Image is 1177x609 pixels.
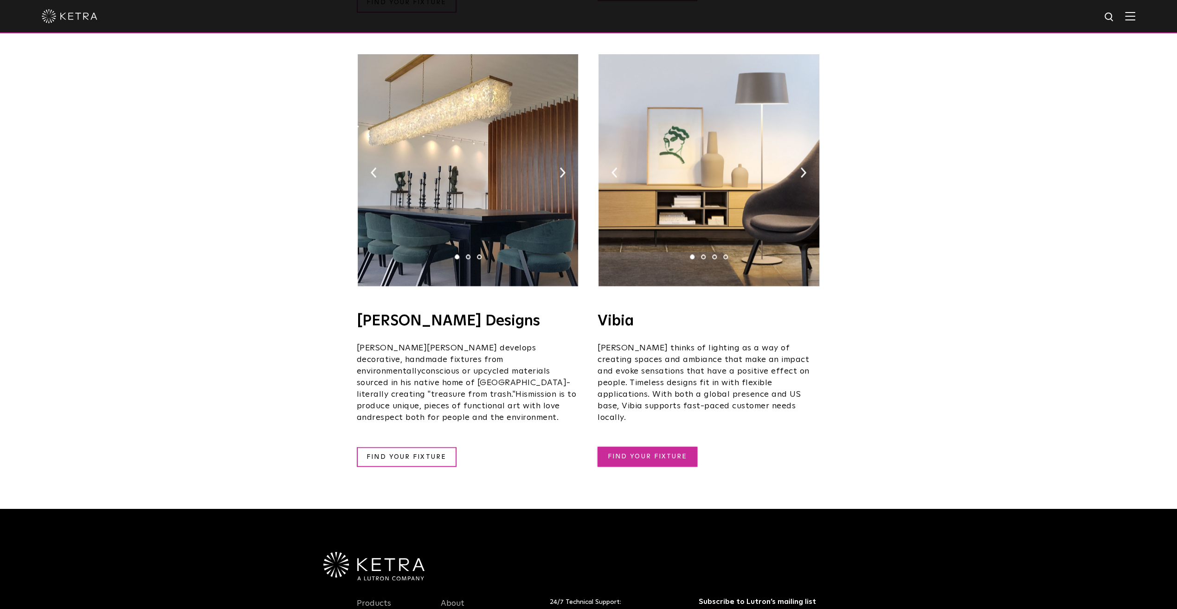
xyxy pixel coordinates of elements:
[357,390,577,422] span: mission is to produce unique, pieces of functional art with love and
[560,167,566,178] img: arrow-right-black.svg
[611,167,617,178] img: arrow-left-black.svg
[598,314,820,329] h4: Vibia
[357,344,427,352] span: [PERSON_NAME]
[1104,12,1115,23] img: search icon
[427,344,497,352] span: [PERSON_NAME]
[515,390,528,399] span: His
[323,552,424,580] img: Ketra-aLutronCo_White_RGB
[372,413,559,422] span: respect both for people and the environment.
[357,367,571,399] span: conscious or upcycled materials sourced in his native home of [GEOGRAPHIC_DATA]- literally creati...
[357,314,579,329] h4: [PERSON_NAME] Designs​
[598,447,697,467] a: FIND YOUR FIXTURE
[800,167,806,178] img: arrow-right-black.svg
[42,9,97,23] img: ketra-logo-2019-white
[1125,12,1135,20] img: Hamburger%20Nav.svg
[358,54,578,286] img: Pikus_KetraReadySolutions-02.jpg
[598,343,820,424] p: [PERSON_NAME] thinks of lighting as a way of creating spaces and ambiance that make an impact and...
[699,596,818,606] h3: Subscribe to Lutron’s mailing list
[357,447,457,467] a: FIND YOUR FIXTURE
[371,167,377,178] img: arrow-left-black.svg
[598,54,819,286] img: VIBIA_KetraReadySolutions-02.jpg
[357,344,536,375] span: develops decorative, handmade fixtures from environmentally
